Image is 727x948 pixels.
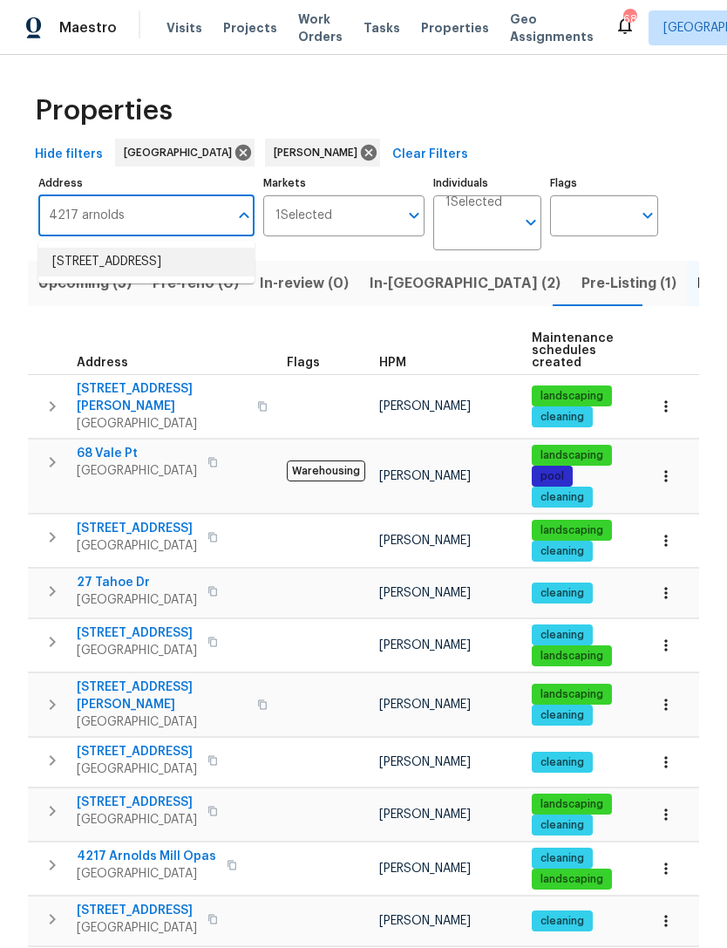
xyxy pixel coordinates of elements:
button: Open [402,203,426,228]
span: cleaning [533,544,591,559]
span: Properties [421,19,489,37]
label: Markets [263,178,425,188]
span: [PERSON_NAME] [274,144,364,161]
span: In-[GEOGRAPHIC_DATA] (2) [370,271,561,296]
button: Open [635,203,660,228]
span: HPM [379,357,406,369]
span: Pre-Listing (1) [581,271,676,296]
input: Search ... [38,195,228,236]
span: [PERSON_NAME] [379,639,471,651]
span: [PERSON_NAME] [379,400,471,413]
span: Maintenance schedules created [532,332,614,369]
div: [PERSON_NAME] [265,139,380,167]
span: landscaping [533,687,610,702]
span: [GEOGRAPHIC_DATA] [77,865,216,883]
span: [GEOGRAPHIC_DATA] [77,415,247,433]
span: cleaning [533,708,591,723]
span: [PERSON_NAME] [379,470,471,482]
span: [GEOGRAPHIC_DATA] [77,713,247,731]
span: [STREET_ADDRESS] [77,624,197,642]
span: [GEOGRAPHIC_DATA] [77,591,197,609]
span: landscaping [533,797,610,812]
span: cleaning [533,851,591,866]
button: Clear Filters [385,139,475,171]
span: 68 Vale Pt [77,445,197,462]
li: [STREET_ADDRESS] [38,248,255,276]
span: Work Orders [298,10,343,45]
span: landscaping [533,389,610,404]
span: [PERSON_NAME] [379,756,471,768]
div: [GEOGRAPHIC_DATA] [115,139,255,167]
span: [STREET_ADDRESS] [77,743,197,760]
span: 4217 Arnolds Mill Opas [77,848,216,865]
span: [GEOGRAPHIC_DATA] [77,537,197,555]
span: Clear Filters [392,144,468,166]
span: Geo Assignments [510,10,594,45]
span: [PERSON_NAME] [379,915,471,927]
span: [GEOGRAPHIC_DATA] [77,919,197,937]
span: 1 Selected [275,208,332,223]
span: [PERSON_NAME] [379,587,471,599]
span: cleaning [533,755,591,770]
span: [STREET_ADDRESS][PERSON_NAME] [77,679,247,713]
span: cleaning [533,410,591,425]
span: landscaping [533,872,610,887]
span: [PERSON_NAME] [379,699,471,711]
div: 68 [623,10,635,28]
button: Open [519,210,543,235]
span: landscaping [533,649,610,664]
span: Flags [287,357,320,369]
span: [STREET_ADDRESS][PERSON_NAME] [77,380,247,415]
span: [GEOGRAPHIC_DATA] [77,462,197,480]
label: Address [38,178,255,188]
span: cleaning [533,586,591,601]
span: Maestro [59,19,117,37]
span: 27 Tahoe Dr [77,574,197,591]
label: Individuals [433,178,541,188]
span: Visits [166,19,202,37]
span: 1 Selected [445,195,502,210]
span: cleaning [533,628,591,643]
span: [PERSON_NAME] [379,535,471,547]
span: Properties [35,102,173,119]
span: [GEOGRAPHIC_DATA] [77,760,197,778]
span: cleaning [533,490,591,505]
span: Tasks [363,22,400,34]
span: cleaning [533,818,591,833]
span: [GEOGRAPHIC_DATA] [77,642,197,659]
label: Flags [550,178,658,188]
span: [GEOGRAPHIC_DATA] [124,144,239,161]
span: [STREET_ADDRESS] [77,520,197,537]
span: Address [77,357,128,369]
span: Hide filters [35,144,103,166]
span: landscaping [533,523,610,538]
span: In-review (0) [260,271,349,296]
span: Projects [223,19,277,37]
button: Close [232,203,256,228]
span: [GEOGRAPHIC_DATA] [77,811,197,829]
span: landscaping [533,448,610,463]
span: pool [533,469,571,484]
span: cleaning [533,914,591,929]
span: [PERSON_NAME] [379,808,471,821]
span: Warehousing [287,460,365,481]
span: [PERSON_NAME] [379,863,471,875]
span: [STREET_ADDRESS] [77,794,197,811]
button: Hide filters [28,139,110,171]
span: [STREET_ADDRESS] [77,902,197,919]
